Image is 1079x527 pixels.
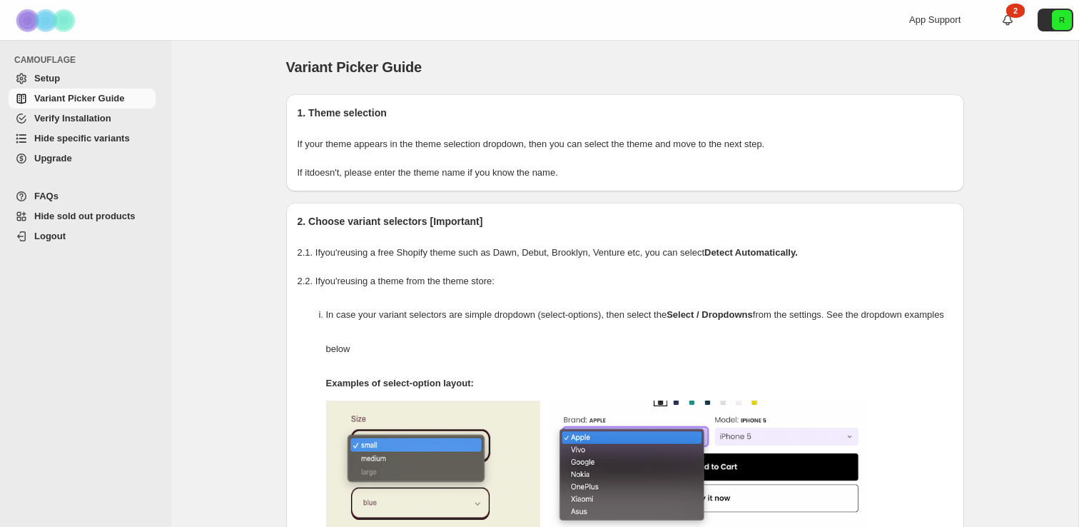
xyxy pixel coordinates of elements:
[298,166,953,180] p: If it doesn't , please enter the theme name if you know the name.
[9,129,156,149] a: Hide specific variants
[34,191,59,201] span: FAQs
[298,246,953,260] p: 2.1. If you're using a free Shopify theme such as Dawn, Debut, Brooklyn, Venture etc, you can select
[298,137,953,151] p: If your theme appears in the theme selection dropdown, then you can select the theme and move to ...
[298,214,953,229] h2: 2. Choose variant selectors [Important]
[9,226,156,246] a: Logout
[34,153,72,164] span: Upgrade
[34,73,60,84] span: Setup
[298,274,953,288] p: 2.2. If you're using a theme from the theme store:
[11,1,83,40] img: Camouflage
[9,69,156,89] a: Setup
[34,133,130,144] span: Hide specific variants
[1038,9,1073,31] button: Avatar with initials R
[34,93,124,104] span: Variant Picker Guide
[326,378,474,388] strong: Examples of select-option layout:
[34,211,136,221] span: Hide sold out products
[1052,10,1072,30] span: Avatar with initials R
[909,14,961,25] span: App Support
[704,247,798,258] strong: Detect Automatically.
[34,113,111,124] span: Verify Installation
[9,109,156,129] a: Verify Installation
[1006,4,1025,18] div: 2
[1059,16,1065,24] text: R
[286,59,422,75] span: Variant Picker Guide
[9,206,156,226] a: Hide sold out products
[9,186,156,206] a: FAQs
[1001,13,1015,27] a: 2
[326,298,953,366] p: In case your variant selectors are simple dropdown (select-options), then select the from the set...
[9,149,156,169] a: Upgrade
[298,106,953,120] h2: 1. Theme selection
[14,54,161,66] span: CAMOUFLAGE
[9,89,156,109] a: Variant Picker Guide
[34,231,66,241] span: Logout
[667,309,753,320] strong: Select / Dropdowns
